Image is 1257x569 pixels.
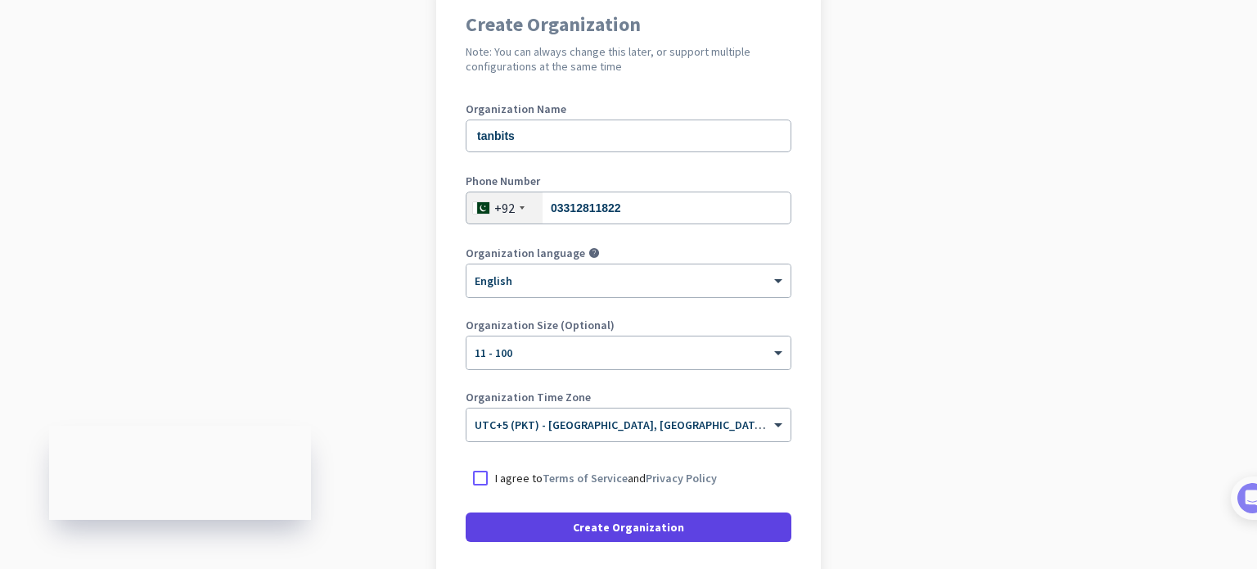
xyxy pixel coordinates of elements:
a: Terms of Service [543,471,628,485]
label: Phone Number [466,175,791,187]
input: 21 23456789 [466,192,791,224]
a: Privacy Policy [646,471,717,485]
label: Organization Size (Optional) [466,319,791,331]
iframe: Insightful Status [49,426,311,520]
i: help [588,247,600,259]
h2: Note: You can always change this later, or support multiple configurations at the same time [466,44,791,74]
input: What is the name of your organization? [466,120,791,152]
div: +92 [494,200,515,216]
p: I agree to and [495,470,717,486]
label: Organization Name [466,103,791,115]
span: Create Organization [573,519,684,535]
h1: Create Organization [466,15,791,34]
label: Organization Time Zone [466,391,791,403]
label: Organization language [466,247,585,259]
button: Create Organization [466,513,791,542]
